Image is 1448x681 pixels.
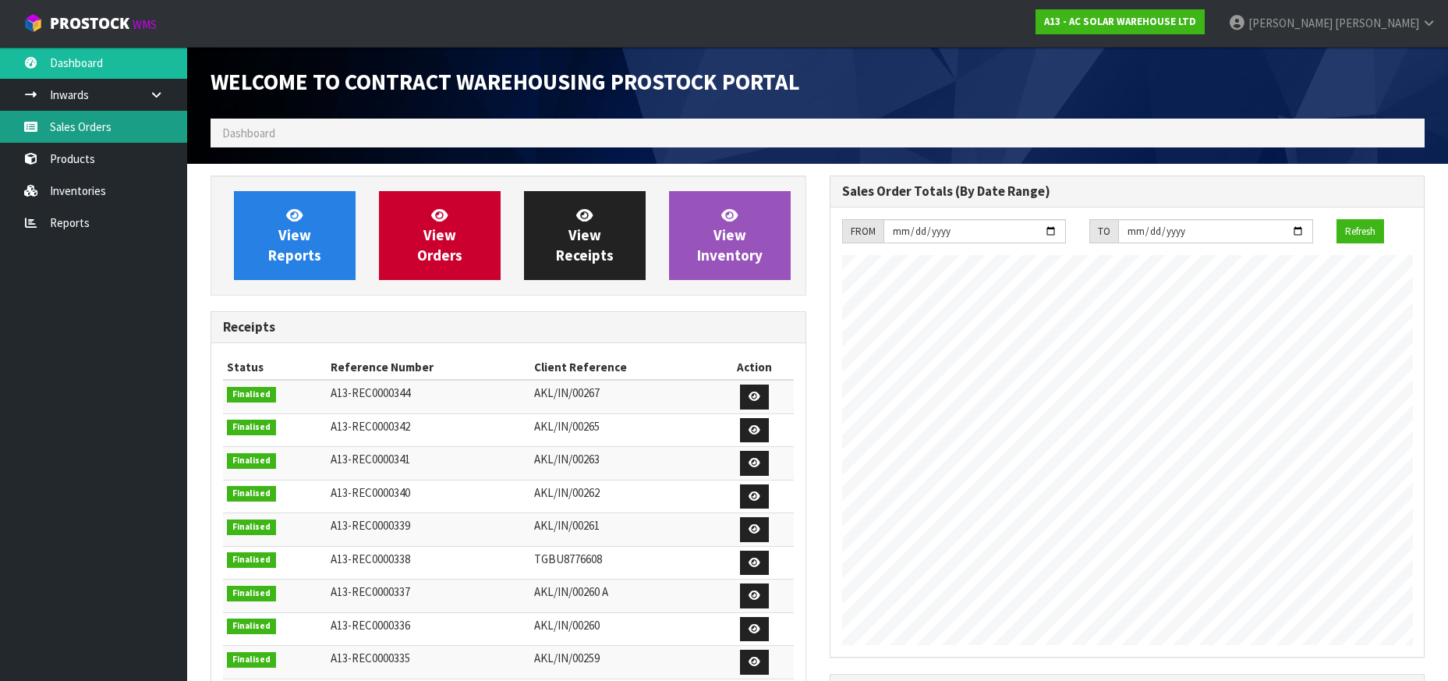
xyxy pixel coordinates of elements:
span: AKL/IN/00267 [534,385,600,400]
span: Finalised [227,652,276,668]
a: ViewOrders [379,191,501,280]
th: Client Reference [530,355,715,380]
span: Finalised [227,420,276,435]
span: AKL/IN/00260 [534,618,600,633]
span: View Receipts [556,206,614,264]
span: Finalised [227,486,276,502]
span: [PERSON_NAME] [1335,16,1419,30]
h3: Sales Order Totals (By Date Range) [842,184,1413,199]
small: WMS [133,17,157,32]
span: AKL/IN/00262 [534,485,600,500]
a: ViewInventory [669,191,791,280]
span: Finalised [227,619,276,634]
span: AKL/IN/00261 [534,518,600,533]
div: TO [1089,219,1118,244]
span: A13-REC0000342 [331,419,410,434]
span: A13-REC0000339 [331,518,410,533]
span: AKL/IN/00259 [534,651,600,665]
span: View Inventory [697,206,763,264]
a: ViewReports [234,191,356,280]
span: Dashboard [222,126,275,140]
img: cube-alt.png [23,13,43,33]
span: [PERSON_NAME] [1248,16,1333,30]
th: Reference Number [327,355,530,380]
span: A13-REC0000344 [331,385,410,400]
th: Status [223,355,327,380]
span: Finalised [227,586,276,601]
span: ProStock [50,13,129,34]
span: A13-REC0000336 [331,618,410,633]
span: Finalised [227,520,276,535]
span: Finalised [227,552,276,568]
span: Welcome to Contract Warehousing ProStock Portal [211,68,800,96]
span: A13-REC0000340 [331,485,410,500]
button: Refresh [1336,219,1384,244]
span: AKL/IN/00260 A [534,584,608,599]
span: TGBU8776608 [534,552,602,566]
span: A13-REC0000341 [331,452,410,466]
div: FROM [842,219,883,244]
span: A13-REC0000337 [331,584,410,599]
span: A13-REC0000335 [331,651,410,665]
h3: Receipts [223,320,794,335]
th: Action [715,355,794,380]
span: Finalised [227,453,276,469]
span: AKL/IN/00265 [534,419,600,434]
span: Finalised [227,387,276,403]
span: A13-REC0000338 [331,552,410,566]
a: ViewReceipts [524,191,646,280]
span: AKL/IN/00263 [534,452,600,466]
strong: A13 - AC SOLAR WAREHOUSE LTD [1044,15,1196,28]
span: View Orders [417,206,462,264]
span: View Reports [268,206,321,264]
